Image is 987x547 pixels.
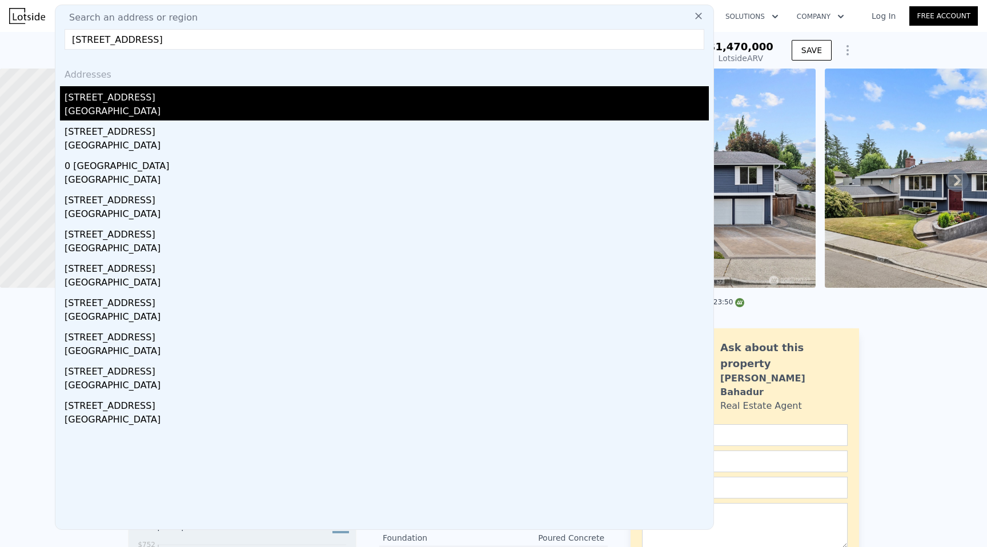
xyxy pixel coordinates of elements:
div: Foundation [383,532,493,544]
a: Free Account [909,6,978,26]
div: [STREET_ADDRESS] [65,86,709,104]
div: [GEOGRAPHIC_DATA] [65,344,709,360]
span: Search an address or region [60,11,198,25]
div: Ask about this property [720,340,848,372]
div: [GEOGRAPHIC_DATA] [65,104,709,120]
div: [STREET_ADDRESS] [65,292,709,310]
button: Solutions [716,6,788,27]
div: [GEOGRAPHIC_DATA] [65,276,709,292]
div: Addresses [60,59,709,86]
div: Poured Concrete [493,532,604,544]
img: Lotside [9,8,45,24]
div: [GEOGRAPHIC_DATA] [65,242,709,258]
div: [STREET_ADDRESS] [65,360,709,379]
div: Price per Square Foot [135,521,242,539]
div: [GEOGRAPHIC_DATA] [65,413,709,429]
div: [STREET_ADDRESS] [65,395,709,413]
div: Real Estate Agent [720,399,802,413]
div: 0 [GEOGRAPHIC_DATA] [65,155,709,173]
div: [GEOGRAPHIC_DATA] [65,139,709,155]
img: NWMLS Logo [735,298,744,307]
a: Log In [858,10,909,22]
button: Show Options [836,39,859,62]
div: [GEOGRAPHIC_DATA] [65,310,709,326]
input: Enter an address, city, region, neighborhood or zip code [65,29,704,50]
input: Phone [642,477,848,498]
span: $1,470,000 [708,41,773,53]
div: [GEOGRAPHIC_DATA] [65,207,709,223]
div: [STREET_ADDRESS] [65,326,709,344]
div: [PERSON_NAME] Bahadur [720,372,848,399]
div: [STREET_ADDRESS] [65,223,709,242]
button: SAVE [792,40,832,61]
div: [GEOGRAPHIC_DATA] [65,173,709,189]
div: Lotside ARV [708,53,773,64]
input: Email [642,451,848,472]
div: [STREET_ADDRESS] [65,189,709,207]
div: [GEOGRAPHIC_DATA] [65,379,709,395]
div: [STREET_ADDRESS] [65,258,709,276]
input: Name [642,424,848,446]
div: [STREET_ADDRESS] [65,120,709,139]
button: Company [788,6,853,27]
